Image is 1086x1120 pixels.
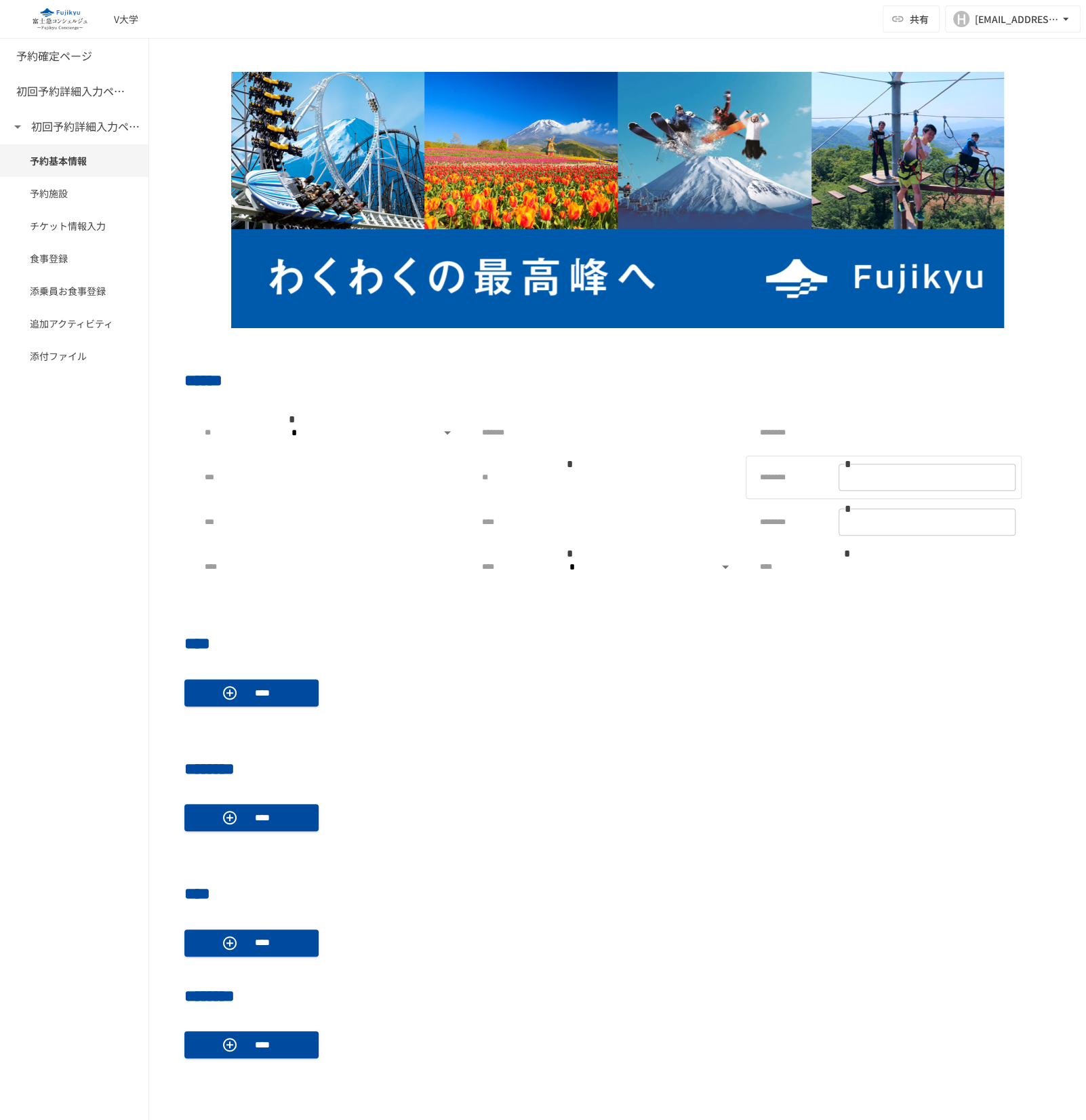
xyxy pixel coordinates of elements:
img: eQeGXtYPV2fEKIA3pizDiVdzO5gJTl2ahLbsPaD2E4R [16,8,103,30]
span: 追加アクティビティ [30,316,119,331]
span: 予約施設 [30,186,119,201]
div: [EMAIL_ADDRESS][PERSON_NAME][DOMAIN_NAME] [975,11,1059,28]
button: 共有 [883,5,940,33]
button: H[EMAIL_ADDRESS][PERSON_NAME][DOMAIN_NAME] [945,5,1081,33]
span: 予約基本情報 [30,153,119,168]
div: H [953,11,969,27]
span: 添付ファイル [30,348,119,363]
h6: 予約確定ページ [16,47,92,65]
h6: 初回予約詳細入力ページ [31,118,140,136]
h6: 初回予約詳細入力ページ [16,83,125,100]
span: 添乗員お食事登録 [30,283,119,298]
span: 共有 [910,12,929,26]
span: 食事登録 [30,251,119,266]
div: V大学 [114,12,138,26]
span: チケット情報入力 [30,218,119,233]
img: aBYkLqpyozxcRUIzwTbdsAeJVhA2zmrFK2AAxN90RDr [231,72,1004,328]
